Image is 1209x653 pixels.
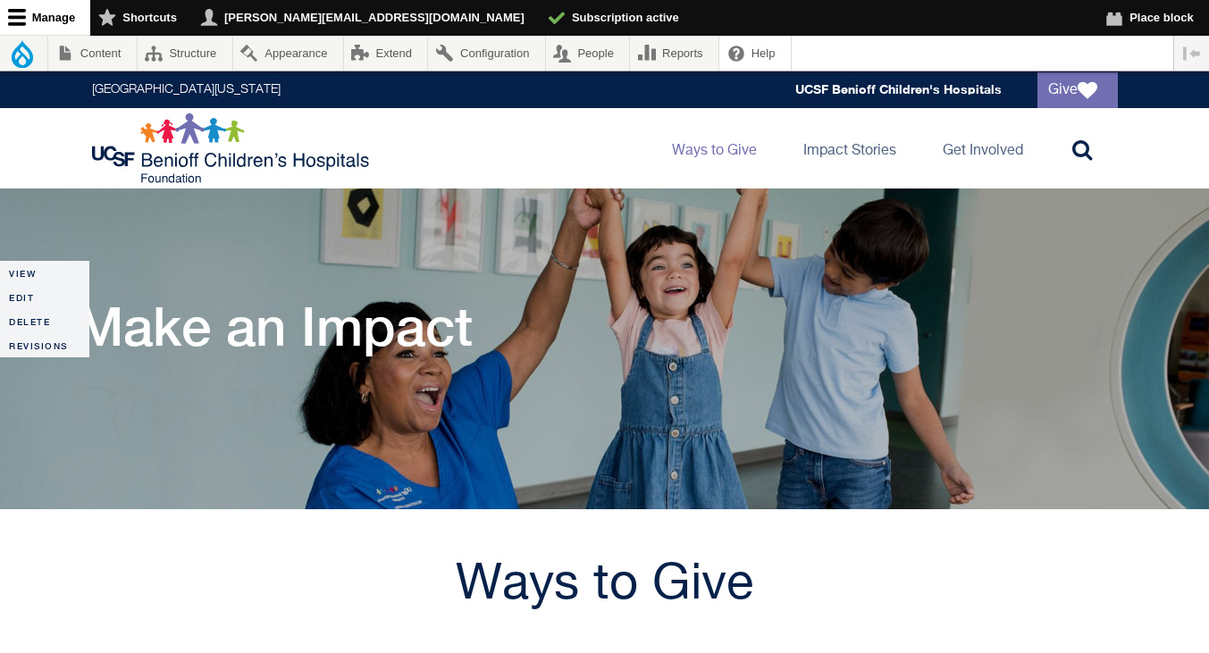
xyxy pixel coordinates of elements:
[48,36,137,71] a: Content
[92,113,374,184] img: Logo for UCSF Benioff Children's Hospitals Foundation
[630,36,718,71] a: Reports
[789,108,911,188] a: Impact Stories
[344,36,428,71] a: Extend
[1037,72,1118,108] a: Give
[138,36,232,71] a: Structure
[795,82,1002,97] a: UCSF Benioff Children's Hospitals
[92,554,1118,616] h1: Ways to Give
[658,108,771,188] a: Ways to Give
[76,295,473,357] h1: Make an Impact
[928,108,1037,188] a: Get Involved
[1174,36,1209,71] button: Vertical orientation
[92,84,281,96] a: [GEOGRAPHIC_DATA][US_STATE]
[719,36,791,71] a: Help
[233,36,343,71] a: Appearance
[428,36,544,71] a: Configuration
[546,36,630,71] a: People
